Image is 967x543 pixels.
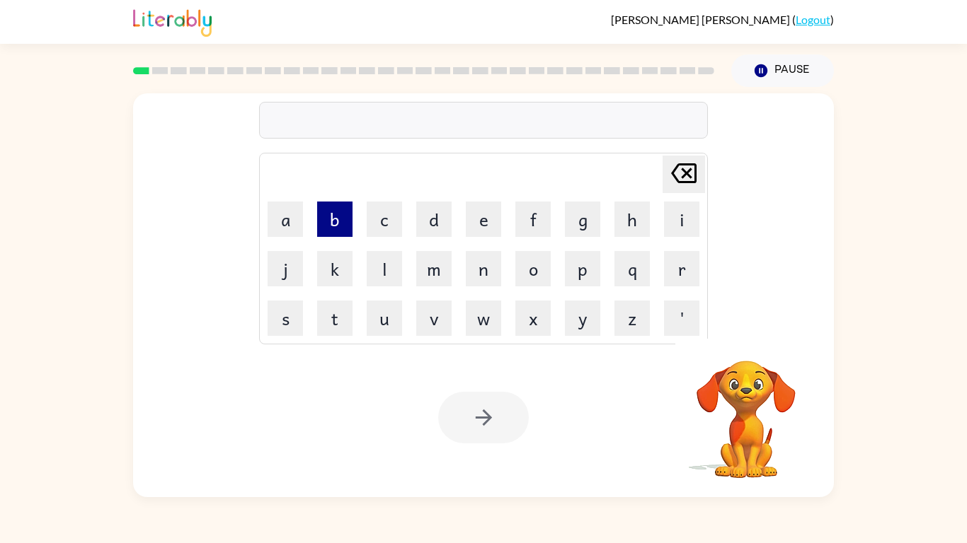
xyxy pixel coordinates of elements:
[515,202,551,237] button: f
[133,6,212,37] img: Literably
[565,202,600,237] button: g
[416,300,452,336] button: v
[565,300,600,336] button: y
[614,300,650,336] button: z
[268,300,303,336] button: s
[611,13,792,26] span: [PERSON_NAME] [PERSON_NAME]
[367,202,402,237] button: c
[675,339,817,480] video: Your browser must support playing .mp4 files to use Literably. Please try using another browser.
[664,300,699,336] button: '
[611,13,834,26] div: ( )
[317,251,353,286] button: k
[416,202,452,237] button: d
[796,13,830,26] a: Logout
[268,202,303,237] button: a
[565,251,600,286] button: p
[317,202,353,237] button: b
[367,251,402,286] button: l
[416,251,452,286] button: m
[317,300,353,336] button: t
[614,202,650,237] button: h
[731,54,834,87] button: Pause
[268,251,303,286] button: j
[664,202,699,237] button: i
[614,251,650,286] button: q
[515,251,551,286] button: o
[466,300,501,336] button: w
[466,202,501,237] button: e
[367,300,402,336] button: u
[664,251,699,286] button: r
[466,251,501,286] button: n
[515,300,551,336] button: x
